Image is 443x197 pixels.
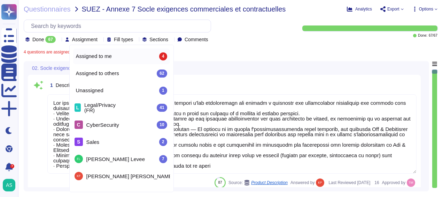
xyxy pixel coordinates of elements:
[355,7,372,11] span: Analytics
[157,70,167,77] div: 62
[73,66,170,81] div: Assigned to others
[82,6,286,13] span: SUEZ - Annexe 7 Socle exigences commerciales et contractuelles
[157,121,167,129] div: 10
[114,37,133,42] span: Fill types
[3,179,15,191] img: user
[75,121,119,129] div: CyberSecurity
[228,180,288,185] span: Source:
[24,50,145,54] span: 4 questions are assigned to you or your team.
[86,156,145,162] span: [PERSON_NAME] Levee
[72,37,98,42] span: Assignment
[159,87,167,94] div: 1
[290,181,314,185] span: Answered by
[149,37,168,42] span: Sections
[328,181,370,185] span: Last Reviewed [DATE]
[75,172,83,180] img: user
[28,20,211,32] input: Search by keywords
[24,6,71,13] span: Questionnaires
[86,174,174,179] span: [PERSON_NAME] [PERSON_NAME]
[1,177,20,193] button: user
[185,37,208,42] span: Comments
[429,34,437,37] span: 67 / 67
[56,82,110,88] span: Description de l'exigence
[218,181,222,184] span: 87
[75,138,100,146] div: Sales
[76,70,167,77] div: Assigned to others
[387,7,399,11] span: Export
[47,94,417,174] textarea: Lor ipsumdol Sit & Ametconsec adipiscin e sedd eiu tempori u'lab etdoloremagn ali enimadm v quisn...
[75,102,118,113] div: Legal/Privacy (FR)
[159,155,167,163] div: 7
[75,155,83,163] img: user
[76,87,103,94] span: Unassigned
[45,36,55,43] div: 67
[76,87,167,94] div: Unassigned
[157,104,167,111] div: 41
[347,6,372,12] button: Analytics
[32,37,44,42] span: Done
[75,121,83,129] div: C
[159,138,167,146] div: 2
[73,83,170,98] div: Unassigned
[75,138,83,146] div: S
[418,34,427,37] span: Done:
[76,52,167,60] div: Assigned to me
[76,53,112,59] span: Assigned to me
[382,181,405,185] span: Approved by
[373,181,379,185] span: 16
[75,103,81,112] div: L
[47,83,53,88] span: 1
[407,178,415,187] img: user
[316,178,324,187] img: user
[419,7,433,11] span: Options
[159,52,167,60] div: 4
[251,181,288,185] span: Product Description
[32,66,76,71] span: 02. Socle exigences
[10,164,14,168] div: 7
[73,49,170,64] div: Assigned to me
[76,70,119,76] span: Assigned to others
